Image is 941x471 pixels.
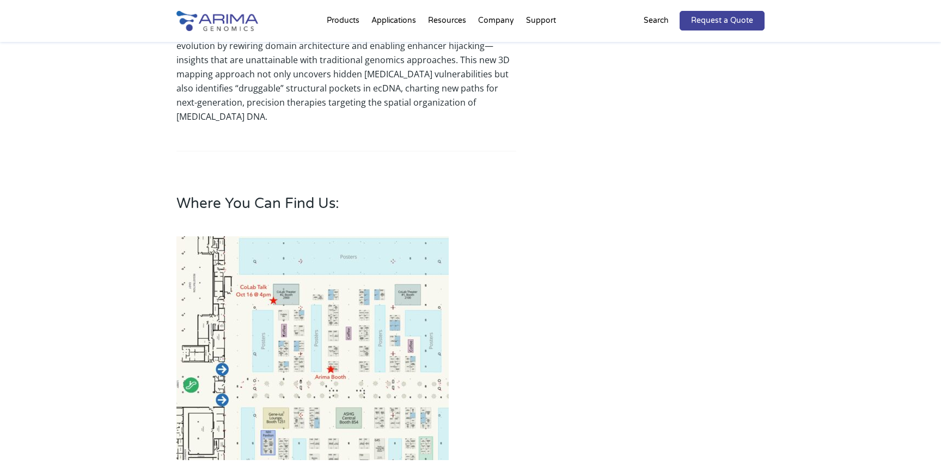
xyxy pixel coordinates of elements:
h3: Where You Can Find Us: [176,195,516,221]
a: Request a Quote [680,11,765,30]
p: Search [644,14,669,28]
img: Arima ASHG Map 2025 [176,236,449,460]
img: Arima-Genomics-logo [176,11,258,31]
